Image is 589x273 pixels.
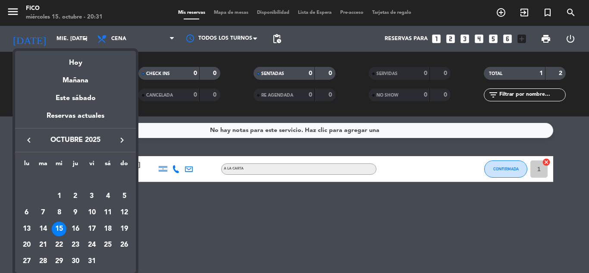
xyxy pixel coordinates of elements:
[51,237,67,254] td: 22 de octubre de 2025
[15,51,136,69] div: Hoy
[35,204,51,221] td: 7 de octubre de 2025
[51,204,67,221] td: 8 de octubre de 2025
[117,135,127,145] i: keyboard_arrow_right
[100,204,116,221] td: 11 de octubre de 2025
[116,221,132,237] td: 19 de octubre de 2025
[84,237,100,254] td: 24 de octubre de 2025
[36,205,50,220] div: 7
[117,189,132,204] div: 5
[35,253,51,270] td: 28 de octubre de 2025
[100,159,116,172] th: sábado
[19,238,34,253] div: 20
[68,205,83,220] div: 9
[100,188,116,205] td: 4 de octubre de 2025
[84,221,100,237] td: 17 de octubre de 2025
[35,221,51,237] td: 14 de octubre de 2025
[15,110,136,128] div: Reservas actuales
[116,204,132,221] td: 12 de octubre de 2025
[52,222,66,236] div: 15
[84,188,100,205] td: 3 de octubre de 2025
[117,205,132,220] div: 12
[117,222,132,236] div: 19
[37,135,114,146] span: octubre 2025
[36,222,50,236] div: 14
[100,221,116,237] td: 18 de octubre de 2025
[35,237,51,254] td: 21 de octubre de 2025
[19,253,35,270] td: 27 de octubre de 2025
[19,204,35,221] td: 6 de octubre de 2025
[67,204,84,221] td: 9 de octubre de 2025
[36,254,50,269] div: 28
[68,238,83,253] div: 23
[51,221,67,237] td: 15 de octubre de 2025
[68,222,83,236] div: 16
[67,253,84,270] td: 30 de octubre de 2025
[67,159,84,172] th: jueves
[19,237,35,254] td: 20 de octubre de 2025
[19,254,34,269] div: 27
[100,189,115,204] div: 4
[52,238,66,253] div: 22
[84,253,100,270] td: 31 de octubre de 2025
[51,188,67,205] td: 1 de octubre de 2025
[114,135,130,146] button: keyboard_arrow_right
[84,159,100,172] th: viernes
[51,159,67,172] th: miércoles
[36,238,50,253] div: 21
[52,254,66,269] div: 29
[67,188,84,205] td: 2 de octubre de 2025
[24,135,34,145] i: keyboard_arrow_left
[35,159,51,172] th: martes
[67,237,84,254] td: 23 de octubre de 2025
[85,238,99,253] div: 24
[52,189,66,204] div: 1
[68,254,83,269] div: 30
[85,205,99,220] div: 10
[100,205,115,220] div: 11
[52,205,66,220] div: 8
[84,204,100,221] td: 10 de octubre de 2025
[19,205,34,220] div: 6
[19,221,35,237] td: 13 de octubre de 2025
[19,172,132,188] td: OCT.
[85,222,99,236] div: 17
[85,189,99,204] div: 3
[100,237,116,254] td: 25 de octubre de 2025
[67,221,84,237] td: 16 de octubre de 2025
[100,238,115,253] div: 25
[116,237,132,254] td: 26 de octubre de 2025
[68,189,83,204] div: 2
[85,254,99,269] div: 31
[15,69,136,86] div: Mañana
[100,222,115,236] div: 18
[19,159,35,172] th: lunes
[51,253,67,270] td: 29 de octubre de 2025
[19,222,34,236] div: 13
[116,159,132,172] th: domingo
[21,135,37,146] button: keyboard_arrow_left
[116,188,132,205] td: 5 de octubre de 2025
[15,86,136,110] div: Este sábado
[117,238,132,253] div: 26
